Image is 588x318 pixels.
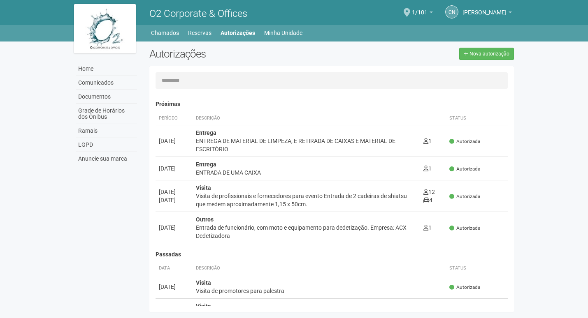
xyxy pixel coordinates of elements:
th: Descrição [193,262,446,275]
a: 1/101 [412,10,433,17]
div: Visita de profissionais e fornecedores para evento Entrada de 2 cadeiras de shiatsu que medem apr... [196,192,417,208]
a: Reservas [188,27,211,39]
span: 1 [423,138,432,144]
a: Chamados [151,27,179,39]
span: 1 [423,224,432,231]
strong: Visita [196,279,211,286]
div: Visita de promotores para palestra [196,287,443,295]
a: CN [445,5,458,18]
span: Nova autorização [469,51,509,57]
a: Comunicados [76,76,137,90]
span: O2 Corporate & Offices [149,8,247,19]
h2: Autorizações [149,48,325,60]
div: [DATE] [159,224,189,232]
span: CELIA NASCIMENTO [462,1,507,16]
h4: Passadas [156,251,508,258]
span: Autorizada [449,138,480,145]
div: Entrada de funcionário, com moto e equipamento para dedetização. Empresa: ACX Dedetizadora [196,224,417,240]
div: ENTREGA DE MATERIAL DE LIMPEZA, E RETIRADA DE CAIXAS E MATERIAL DE ESCRITÓRIO [196,137,417,153]
div: [DATE] [159,196,189,204]
span: 4 [423,197,432,203]
a: LGPD [76,138,137,152]
strong: Visita [196,303,211,309]
a: [PERSON_NAME] [462,10,512,17]
div: [DATE] [159,164,189,173]
th: Descrição [193,112,420,125]
h4: Próximas [156,101,508,107]
span: Autorizada [449,166,480,173]
a: Documentos [76,90,137,104]
a: Minha Unidade [264,27,302,39]
strong: Visita [196,184,211,191]
a: Home [76,62,137,76]
strong: Entrega [196,129,216,136]
span: Autorizada [449,225,480,232]
a: Anuncie sua marca [76,152,137,166]
th: Status [446,262,508,275]
a: Autorizações [221,27,255,39]
span: 12 [423,189,435,195]
div: [DATE] [159,137,189,145]
th: Status [446,112,508,125]
div: [DATE] [159,188,189,196]
span: 1 [423,165,432,172]
strong: Outros [196,216,214,223]
img: logo.jpg [74,4,136,53]
div: [DATE] [159,283,189,291]
a: Ramais [76,124,137,138]
strong: Entrega [196,161,216,168]
div: ENTRADA DE UMA CAIXA [196,168,417,177]
th: Data [156,262,193,275]
a: Grade de Horários dos Ônibus [76,104,137,124]
span: 1/101 [412,1,428,16]
span: Autorizada [449,193,480,200]
th: Período [156,112,193,125]
a: Nova autorização [459,48,514,60]
span: Autorizada [449,284,480,291]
